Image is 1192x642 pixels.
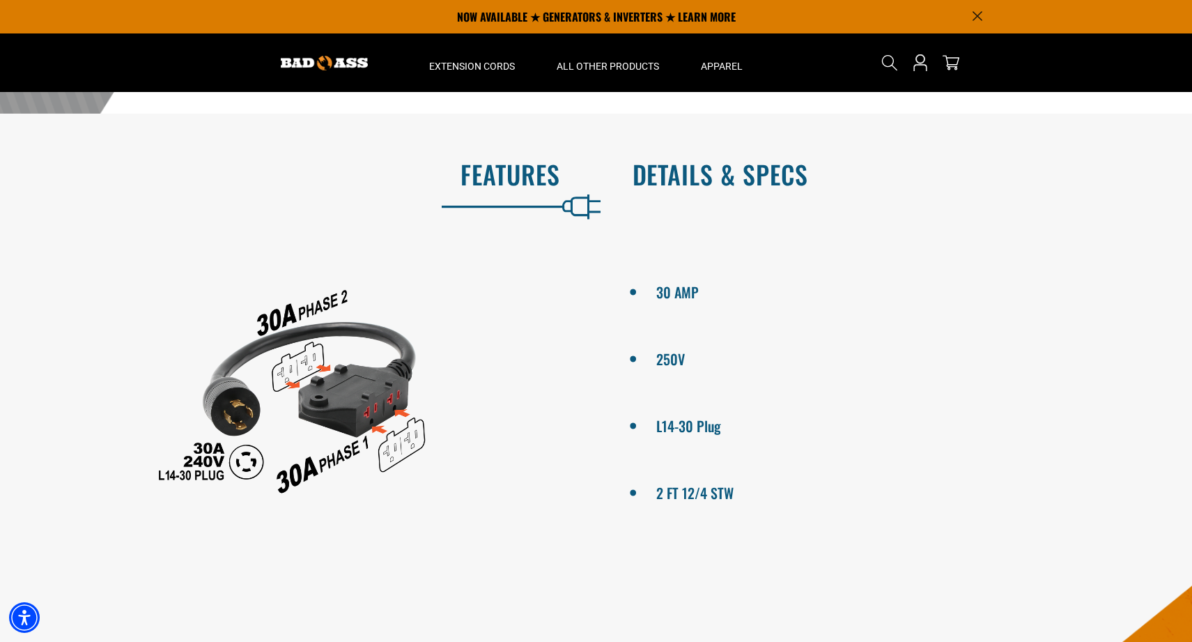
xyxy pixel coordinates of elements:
summary: All Other Products [536,33,680,92]
div: Accessibility Menu [9,602,40,633]
h2: Details & Specs [633,160,1163,189]
summary: Extension Cords [408,33,536,92]
span: Apparel [701,60,743,72]
li: 250V [656,345,1144,370]
h2: Features [29,160,560,189]
a: Open this option [909,33,931,92]
li: 2 FT 12/4 STW [656,479,1144,504]
li: 30 AMP [656,278,1144,303]
span: All Other Products [557,60,659,72]
summary: Apparel [680,33,764,92]
li: L14-30 Plug [656,412,1144,437]
img: Bad Ass Extension Cords [281,56,368,70]
summary: Search [878,52,901,74]
a: cart [940,54,962,71]
span: Extension Cords [429,60,515,72]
